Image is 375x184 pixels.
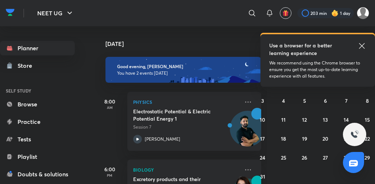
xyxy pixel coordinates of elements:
abbr: August 31, 2025 [260,173,265,180]
abbr: August 15, 2025 [365,116,370,123]
button: August 28, 2025 [340,152,352,163]
abbr: August 11, 2025 [281,116,286,123]
abbr: August 7, 2025 [345,97,348,104]
button: August 3, 2025 [257,95,268,106]
img: Avatar [230,115,265,150]
p: We recommend using the Chrome browser to ensure you get the most up-to-date learning experience w... [269,60,366,79]
button: August 4, 2025 [278,95,289,106]
button: August 5, 2025 [299,95,310,106]
img: evening [105,57,261,83]
img: ttu [350,130,359,139]
button: August 11, 2025 [278,114,289,125]
abbr: August 13, 2025 [323,116,328,123]
button: August 27, 2025 [320,152,331,163]
img: avatar [282,10,289,16]
abbr: August 14, 2025 [344,116,349,123]
abbr: August 26, 2025 [302,154,307,161]
abbr: August 4, 2025 [282,97,285,104]
abbr: August 3, 2025 [261,97,264,104]
button: August 18, 2025 [278,133,289,144]
p: PM [95,173,124,177]
abbr: August 24, 2025 [260,154,265,161]
button: August 25, 2025 [278,152,289,163]
button: August 14, 2025 [340,114,352,125]
h5: 6:00 [95,165,124,173]
h4: [DATE] [105,41,268,47]
div: Store [18,61,36,70]
abbr: August 28, 2025 [344,154,349,161]
h5: Electrostatic Potential & Electric Potential Energy 1 [133,108,224,122]
button: August 7, 2025 [340,95,352,106]
button: August 31, 2025 [257,171,268,182]
h5: 8:00 [95,98,124,105]
button: August 24, 2025 [257,152,268,163]
button: NEET UG [33,6,78,20]
button: August 15, 2025 [362,114,373,125]
img: VAISHNAVI DWIVEDI [357,7,369,19]
img: streak [331,9,339,17]
p: Biology [133,165,239,174]
p: [PERSON_NAME] [145,136,180,142]
h6: Good evening, [PERSON_NAME] [117,64,250,69]
button: August 22, 2025 [362,133,373,144]
abbr: August 25, 2025 [281,154,286,161]
abbr: August 29, 2025 [364,154,370,161]
p: You have 2 events [DATE] [117,70,250,76]
abbr: August 18, 2025 [281,135,286,142]
button: August 8, 2025 [362,95,373,106]
button: August 26, 2025 [299,152,310,163]
abbr: August 6, 2025 [324,97,327,104]
p: Physics [133,98,239,106]
button: August 29, 2025 [362,152,373,163]
button: August 10, 2025 [257,114,268,125]
button: August 17, 2025 [257,133,268,144]
h5: Use a browser for a better learning experience [269,42,342,57]
abbr: August 22, 2025 [365,135,370,142]
button: August 6, 2025 [320,95,331,106]
abbr: August 12, 2025 [302,116,307,123]
p: Session 7 [133,124,239,130]
abbr: August 17, 2025 [260,135,265,142]
button: August 12, 2025 [299,114,310,125]
abbr: August 27, 2025 [323,154,328,161]
p: AM [95,105,124,110]
button: avatar [280,7,291,19]
button: August 21, 2025 [340,133,352,144]
abbr: August 10, 2025 [260,116,265,123]
button: August 20, 2025 [320,133,331,144]
abbr: August 19, 2025 [302,135,307,142]
a: Company Logo [6,7,15,20]
button: August 19, 2025 [299,133,310,144]
abbr: August 20, 2025 [322,135,328,142]
button: August 13, 2025 [320,114,331,125]
img: Company Logo [6,7,15,18]
abbr: August 5, 2025 [303,97,306,104]
abbr: August 8, 2025 [366,97,369,104]
abbr: August 21, 2025 [344,135,349,142]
